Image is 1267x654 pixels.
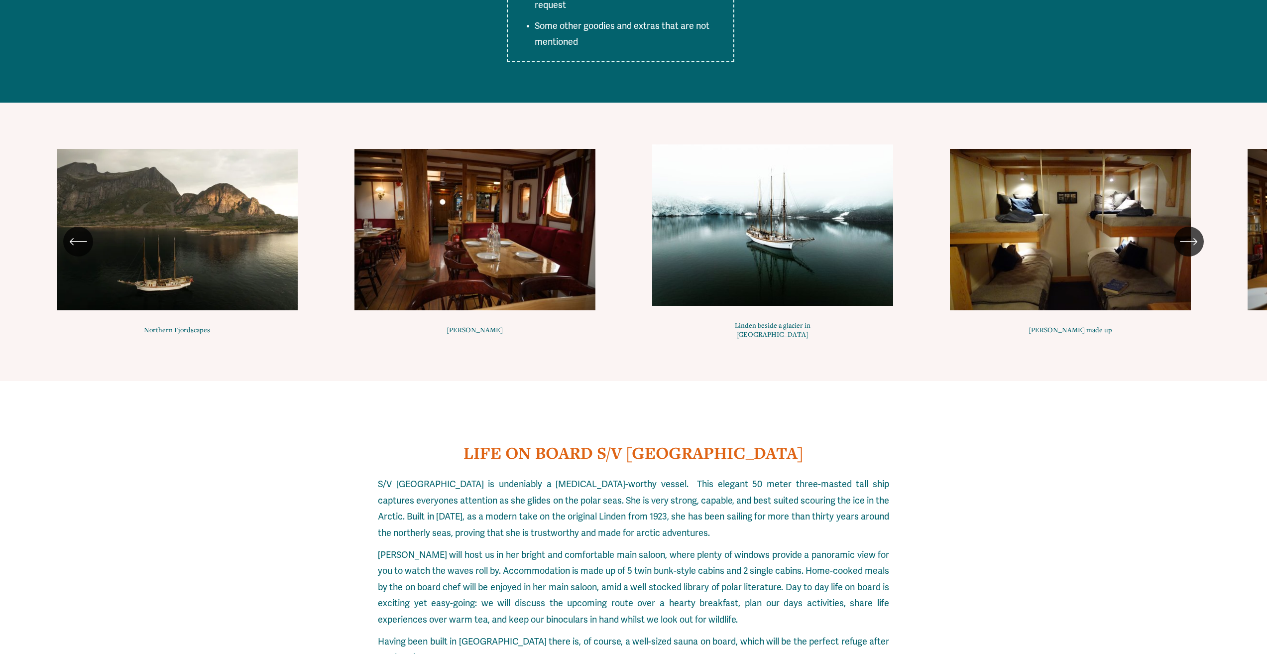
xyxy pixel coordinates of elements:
p: Some other goodies and extras that are not mentioned [535,18,726,50]
p: S/V [GEOGRAPHIC_DATA] is undeniably a [MEDICAL_DATA]-worthy vessel. This elegant 50 meter three-m... [378,476,889,541]
p: [PERSON_NAME] will host us in her bright and comfortable main saloon, where plenty of windows pro... [378,547,889,628]
button: Previous [63,227,93,257]
strong: LIFE ON BOARD S/V [GEOGRAPHIC_DATA] [463,442,804,464]
button: Next [1174,227,1204,257]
